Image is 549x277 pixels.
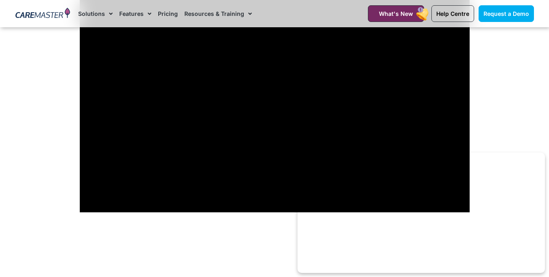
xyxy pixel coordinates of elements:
[15,8,70,20] img: CareMaster Logo
[479,5,534,22] a: Request a Demo
[368,5,424,22] a: What's New
[483,10,529,17] span: Request a Demo
[379,10,413,17] span: What's New
[436,10,469,17] span: Help Centre
[431,5,474,22] a: Help Centre
[297,153,545,273] iframe: Popup CTA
